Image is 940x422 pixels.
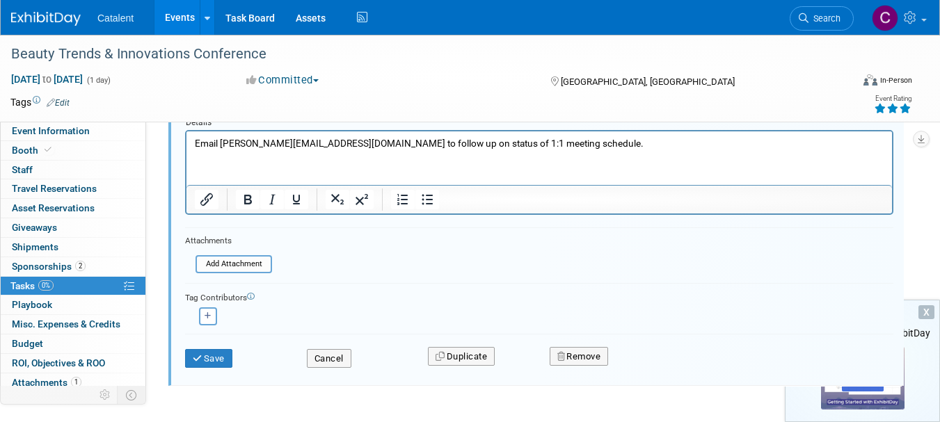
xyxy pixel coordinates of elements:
div: Event Format [779,72,912,93]
td: Personalize Event Tab Strip [93,386,118,404]
button: Italic [260,190,284,209]
span: ROI, Objectives & ROO [12,357,105,368]
a: Playbook [1,295,145,314]
button: Bullet list [415,190,439,209]
a: Tasks0% [1,277,145,295]
div: Event Rating [874,95,911,102]
span: Shipments [12,241,58,252]
div: Tag Contributors [185,289,893,304]
td: Tags [10,95,70,109]
a: ROI, Objectives & ROO [1,354,145,373]
span: Search [808,13,841,24]
img: Christina Szendi [872,5,898,31]
button: Remove [550,347,609,366]
img: Format-Inperson.png [863,74,877,86]
span: Staff [12,164,33,175]
button: Save [185,349,232,368]
a: Edit [47,98,70,108]
span: [DATE] [DATE] [10,73,83,86]
span: Tasks [10,280,54,291]
div: In-Person [879,75,912,86]
a: Shipments [1,238,145,257]
span: (1 day) [86,76,111,85]
a: Attachments1 [1,373,145,392]
span: Sponsorships [12,261,86,272]
a: Sponsorships2 [1,257,145,276]
a: Staff [1,161,145,179]
a: Budget [1,334,145,353]
span: Booth [12,145,54,156]
td: Toggle Event Tabs [118,386,146,404]
span: Travel Reservations [12,183,97,194]
span: Attachments [12,377,81,388]
button: Bold [236,190,260,209]
span: Catalent [97,13,134,24]
span: Misc. Expenses & Credits [12,318,120,330]
button: Subscript [326,190,349,209]
button: Duplicate [428,347,495,366]
iframe: Rich Text Area [186,131,892,185]
div: Dismiss [918,305,934,319]
div: Beauty Trends & Innovations Conference [6,42,836,67]
div: Attachments [185,235,272,247]
button: Cancel [307,349,351,368]
a: Search [790,6,854,31]
span: 1 [71,377,81,387]
button: Numbered list [391,190,415,209]
a: Misc. Expenses & Credits [1,315,145,334]
span: Event Information [12,125,90,136]
i: Booth reservation complete [45,146,51,154]
a: Event Information [1,122,145,140]
button: Underline [285,190,308,209]
a: Giveaways [1,218,145,237]
span: Asset Reservations [12,202,95,213]
span: Budget [12,338,43,349]
span: to [40,74,54,85]
img: ExhibitDay [11,12,81,26]
span: 0% [38,280,54,291]
span: 2 [75,261,86,271]
button: Committed [241,73,324,88]
button: Insert/edit link [195,190,218,209]
a: Asset Reservations [1,199,145,218]
span: Giveaways [12,222,57,233]
span: Playbook [12,299,52,310]
a: Travel Reservations [1,179,145,198]
a: Booth [1,141,145,160]
span: [GEOGRAPHIC_DATA], [GEOGRAPHIC_DATA] [561,76,735,87]
button: Superscript [350,190,374,209]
